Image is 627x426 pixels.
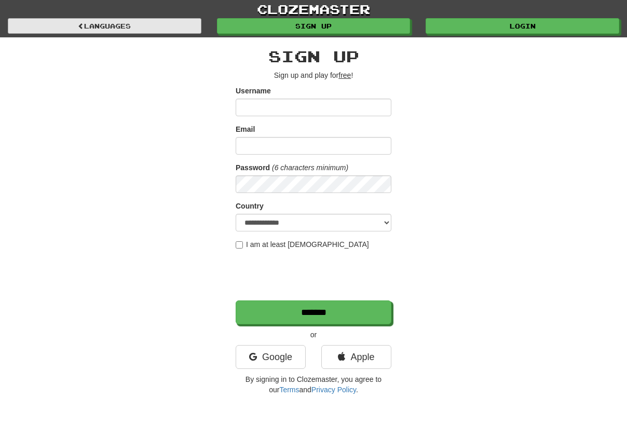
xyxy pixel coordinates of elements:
p: or [236,329,391,340]
a: Google [236,345,306,369]
input: I am at least [DEMOGRAPHIC_DATA] [236,241,243,249]
a: Privacy Policy [311,386,356,394]
p: By signing in to Clozemaster, you agree to our and . [236,374,391,395]
p: Sign up and play for ! [236,70,391,80]
label: Username [236,86,271,96]
label: I am at least [DEMOGRAPHIC_DATA] [236,239,369,250]
a: Login [426,18,619,34]
u: free [338,71,351,79]
em: (6 characters minimum) [272,163,348,172]
iframe: reCAPTCHA [236,255,393,295]
a: Languages [8,18,201,34]
label: Country [236,201,264,211]
a: Terms [279,386,299,394]
h2: Sign up [236,48,391,65]
a: Sign up [217,18,411,34]
a: Apple [321,345,391,369]
label: Password [236,162,270,173]
label: Email [236,124,255,134]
